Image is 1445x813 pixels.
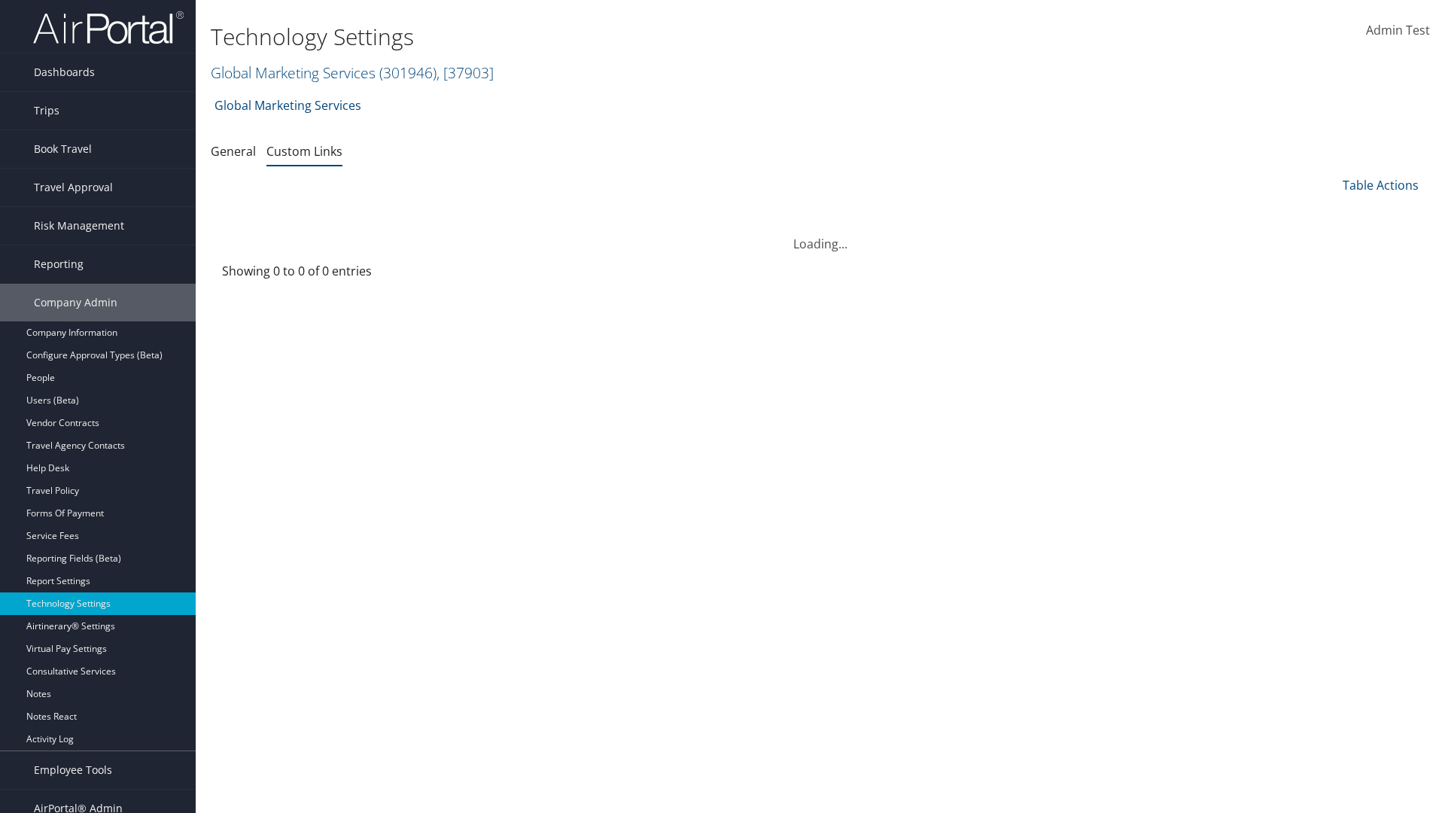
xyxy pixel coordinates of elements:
[33,10,184,45] img: airportal-logo.png
[437,62,494,83] span: , [ 37903 ]
[34,92,59,129] span: Trips
[214,90,361,120] a: Global Marketing Services
[34,245,84,283] span: Reporting
[34,284,117,321] span: Company Admin
[211,62,494,83] a: Global Marketing Services
[34,130,92,168] span: Book Travel
[1366,22,1430,38] span: Admin Test
[34,53,95,91] span: Dashboards
[1366,8,1430,54] a: Admin Test
[211,217,1430,253] div: Loading...
[34,751,112,789] span: Employee Tools
[211,21,1024,53] h1: Technology Settings
[266,143,342,160] a: Custom Links
[34,169,113,206] span: Travel Approval
[34,207,124,245] span: Risk Management
[1343,177,1419,193] a: Table Actions
[222,262,504,288] div: Showing 0 to 0 of 0 entries
[379,62,437,83] span: ( 301946 )
[211,143,256,160] a: General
